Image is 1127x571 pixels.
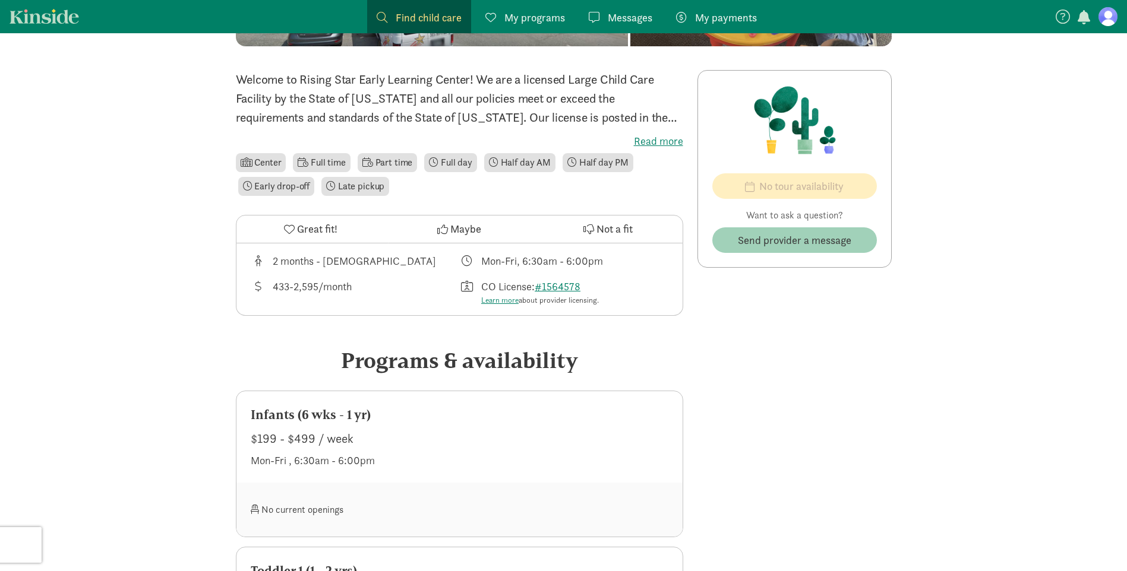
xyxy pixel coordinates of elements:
[273,278,352,306] div: 433-2,595/month
[450,221,481,237] span: Maybe
[738,232,851,248] span: Send provider a message
[273,253,436,269] div: 2 months - [DEMOGRAPHIC_DATA]
[385,215,533,243] button: Maybe
[533,215,682,243] button: Not a fit
[481,278,599,306] div: CO License:
[297,221,337,237] span: Great fit!
[251,429,668,448] div: $199 - $499 / week
[251,452,668,468] div: Mon-Fri , 6:30am - 6:00pm
[251,497,460,522] div: No current openings
[424,153,477,172] li: Full day
[759,178,844,194] span: No tour availability
[251,253,460,269] div: Age range for children that this provider cares for
[236,344,683,376] div: Programs & availability
[504,9,565,26] span: My programs
[481,253,603,269] div: Mon-Fri, 6:30am - 6:00pm
[321,177,389,196] li: Late pickup
[10,9,79,24] a: Kinside
[695,9,757,26] span: My payments
[236,134,683,148] label: Read more
[459,278,668,306] div: License number
[251,405,668,424] div: Infants (6 wks - 1 yr)
[459,253,668,269] div: Class schedule
[481,295,519,305] a: Learn more
[236,70,683,127] p: Welcome to Rising Star Early Learning Center! We are a licensed Large Child Care Facility by the ...
[484,153,555,172] li: Half day AM
[481,294,599,306] div: about provider licensing.
[293,153,350,172] li: Full time
[712,227,877,253] button: Send provider a message
[236,153,286,172] li: Center
[608,9,652,26] span: Messages
[535,280,580,293] a: #1564578
[712,208,877,223] p: Want to ask a question?
[251,278,460,306] div: Average tuition for this program
[596,221,633,237] span: Not a fit
[238,177,315,196] li: Early drop-off
[712,173,877,199] button: No tour availability
[358,153,417,172] li: Part time
[563,153,633,172] li: Half day PM
[236,215,385,243] button: Great fit!
[396,9,462,26] span: Find child care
